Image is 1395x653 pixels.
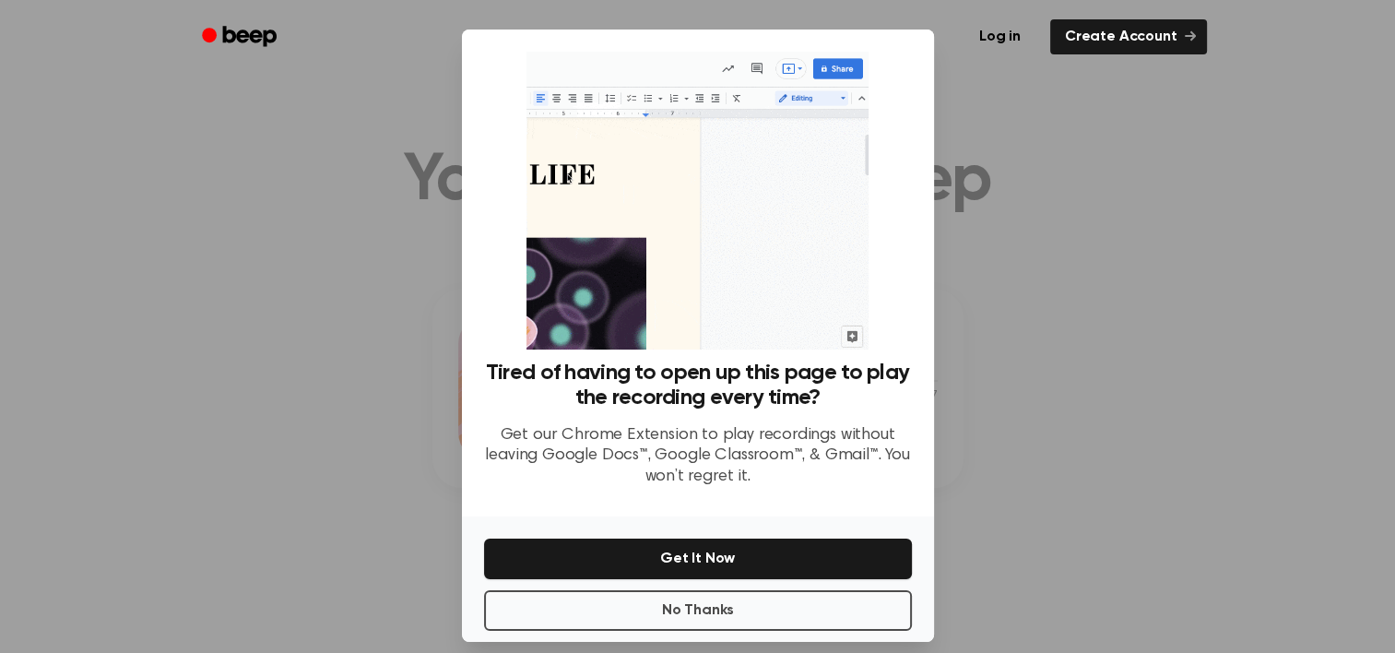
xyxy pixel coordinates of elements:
[484,539,912,579] button: Get It Now
[526,52,869,350] img: Beep extension in action
[961,16,1039,58] a: Log in
[1050,19,1207,54] a: Create Account
[189,19,293,55] a: Beep
[484,361,912,410] h3: Tired of having to open up this page to play the recording every time?
[484,590,912,631] button: No Thanks
[484,425,912,488] p: Get our Chrome Extension to play recordings without leaving Google Docs™, Google Classroom™, & Gm...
